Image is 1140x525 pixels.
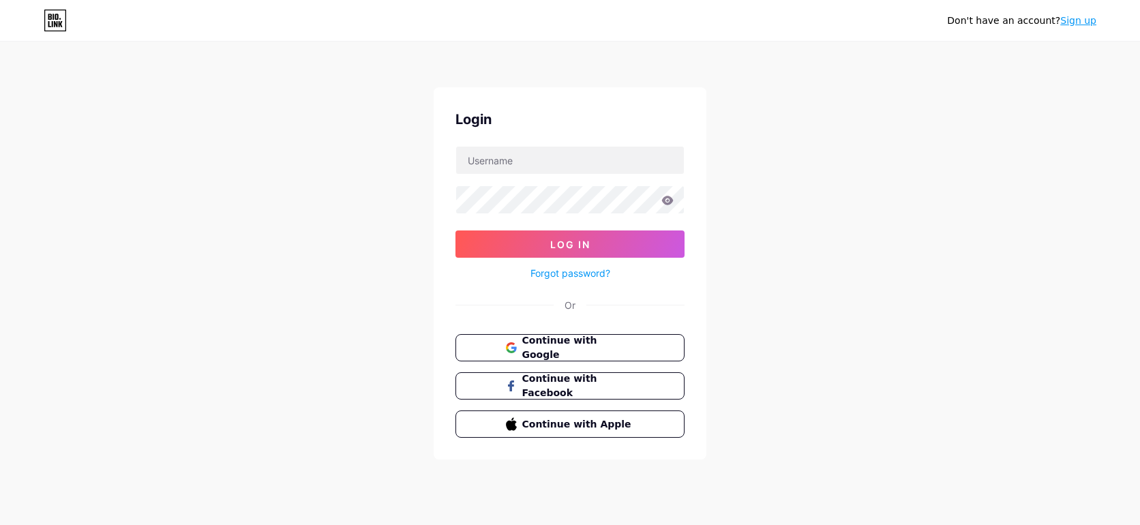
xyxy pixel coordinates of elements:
[522,417,635,432] span: Continue with Apple
[947,14,1096,28] div: Don't have an account?
[565,298,575,312] div: Or
[550,239,590,250] span: Log In
[530,266,610,280] a: Forgot password?
[455,372,685,400] button: Continue with Facebook
[522,372,635,400] span: Continue with Facebook
[522,333,635,362] span: Continue with Google
[1060,15,1096,26] a: Sign up
[455,230,685,258] button: Log In
[455,334,685,361] button: Continue with Google
[455,410,685,438] button: Continue with Apple
[456,147,684,174] input: Username
[455,109,685,130] div: Login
